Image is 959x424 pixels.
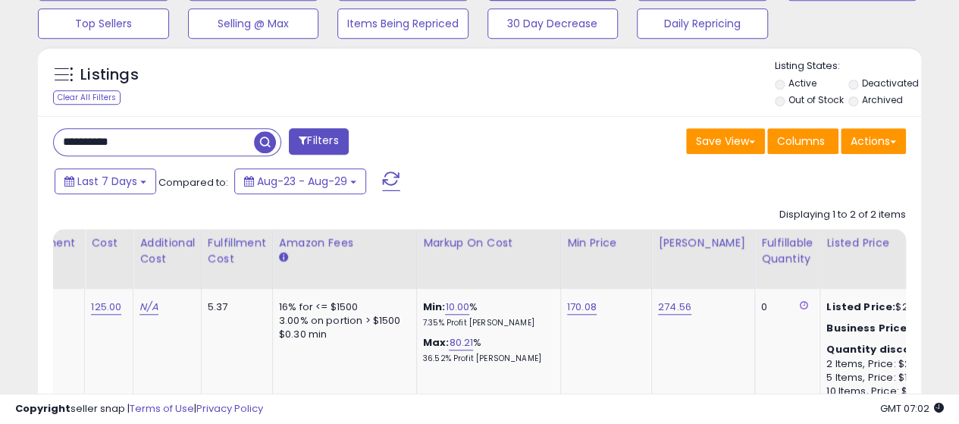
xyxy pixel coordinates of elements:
div: v 4.0.25 [42,24,74,36]
a: 170.08 [567,300,597,315]
label: Out of Stock [788,93,843,106]
div: Min Price [567,235,645,251]
b: Max: [423,335,450,350]
a: Privacy Policy [196,401,263,416]
div: Cost [91,235,127,251]
div: $205.92 [826,300,952,314]
button: Save View [686,128,765,154]
button: Aug-23 - Aug-29 [234,168,366,194]
div: Fulfillment Cost [208,235,266,267]
div: 0 [761,300,808,314]
button: Items Being Repriced [337,8,469,39]
button: Top Sellers [38,8,169,39]
p: Listing States: [775,59,921,74]
a: 10.00 [445,300,469,315]
button: 30 Day Decrease [487,8,619,39]
div: 5 Items, Price: $197.69 [826,371,952,385]
b: Business Price: [826,321,910,335]
strong: Copyright [15,401,71,416]
p: 7.35% Profit [PERSON_NAME] [423,318,549,328]
label: Archived [862,93,903,106]
img: website_grey.svg [24,39,36,52]
div: 5.37 [208,300,261,314]
button: Filters [289,128,348,155]
img: tab_keywords_by_traffic_grey.svg [151,88,163,100]
label: Deactivated [862,77,919,90]
b: Listed Price: [826,300,895,314]
label: Active [788,77,816,90]
button: Daily Repricing [637,8,768,39]
img: tab_domain_overview_orange.svg [41,88,53,100]
div: $0.30 min [279,328,405,341]
div: Fulfillable Quantity [761,235,813,267]
div: Fulfillment [17,235,78,251]
div: Domain Overview [58,90,136,99]
a: 80.21 [449,335,473,350]
small: Amazon Fees. [279,251,288,265]
p: 36.52% Profit [PERSON_NAME] [423,353,549,364]
div: Additional Cost [139,235,195,267]
button: Columns [767,128,838,154]
b: Min: [423,300,446,314]
span: 2025-09-6 07:02 GMT [880,401,944,416]
div: Domain: [DOMAIN_NAME] [39,39,167,52]
img: logo_orange.svg [24,24,36,36]
button: Selling @ Max [188,8,319,39]
h5: Listings [80,64,139,86]
div: 3.00% on portion > $1500 [279,314,405,328]
div: $205.91 [826,322,952,335]
th: The percentage added to the cost of goods (COGS) that forms the calculator for Min & Max prices. [416,229,560,289]
div: Clear All Filters [53,90,121,105]
div: 2 Items, Price: $201.81 [826,357,952,371]
div: Displaying 1 to 2 of 2 items [779,208,906,222]
span: Aug-23 - Aug-29 [257,174,347,189]
a: N/A [139,300,158,315]
div: seller snap | | [15,402,263,416]
div: : [826,343,952,356]
span: Last 7 Days [77,174,137,189]
div: Listed Price [826,235,957,251]
span: Columns [777,133,825,149]
b: Quantity discounts [826,342,935,356]
div: [PERSON_NAME] [658,235,748,251]
a: Terms of Use [130,401,194,416]
div: % [423,300,549,328]
button: Last 7 Days [55,168,156,194]
a: 125.00 [91,300,121,315]
div: 16% for <= $1500 [279,300,405,314]
div: Amazon Fees [279,235,410,251]
div: Markup on Cost [423,235,554,251]
div: Keywords by Traffic [168,90,255,99]
a: 274.56 [658,300,691,315]
span: Compared to: [158,175,228,190]
div: % [423,336,549,364]
button: Actions [841,128,906,154]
